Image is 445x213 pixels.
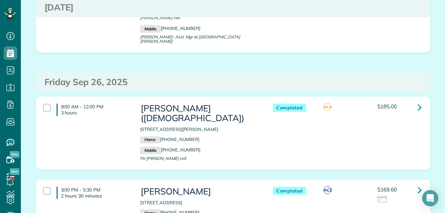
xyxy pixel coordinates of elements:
span: [PERSON_NAME]- Asst. Mgr at [GEOGRAPHIC_DATA][PERSON_NAME] [140,34,240,44]
span: New [10,168,20,175]
h3: Friday Sep 26, 2025 [44,77,422,87]
p: [STREET_ADDRESS] [140,200,259,206]
small: Home [140,136,160,144]
p: 3 hours [61,110,130,116]
span: AC2 [323,186,331,194]
h3: [PERSON_NAME] [140,187,259,197]
span: [PERSON_NAME] cell [140,15,180,20]
small: Mobile [140,147,161,154]
span: New [10,151,20,158]
span: Completed [273,187,306,195]
span: Completed [273,104,306,112]
span: AL4 [323,103,331,111]
img: icon_credit_card_neutral-3d9a980bd25ce6dbb0f2033d7200983694762465c175678fcbc2d8f4bc43548e.png [377,196,387,203]
a: Home[PHONE_NUMBER] [140,137,199,142]
h4: 9:00 AM - 12:00 PM [57,104,130,116]
a: Mobile[PHONE_NUMBER] [140,147,200,152]
span: Ftr [PERSON_NAME] cell [140,156,186,161]
small: Mobile [140,25,161,33]
a: Mobile[PHONE_NUMBER] [140,26,200,31]
h3: [PERSON_NAME] ([DEMOGRAPHIC_DATA]) [140,104,259,123]
p: [STREET_ADDRESS][PERSON_NAME] [140,126,259,133]
span: $169.60 [377,186,397,193]
div: Open Intercom Messenger [422,190,438,206]
h4: 3:00 PM - 5:30 PM [57,187,130,199]
span: $185.00 [377,103,397,110]
h3: [DATE] [44,3,422,12]
p: 2 hours 30 minutes [61,193,130,199]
